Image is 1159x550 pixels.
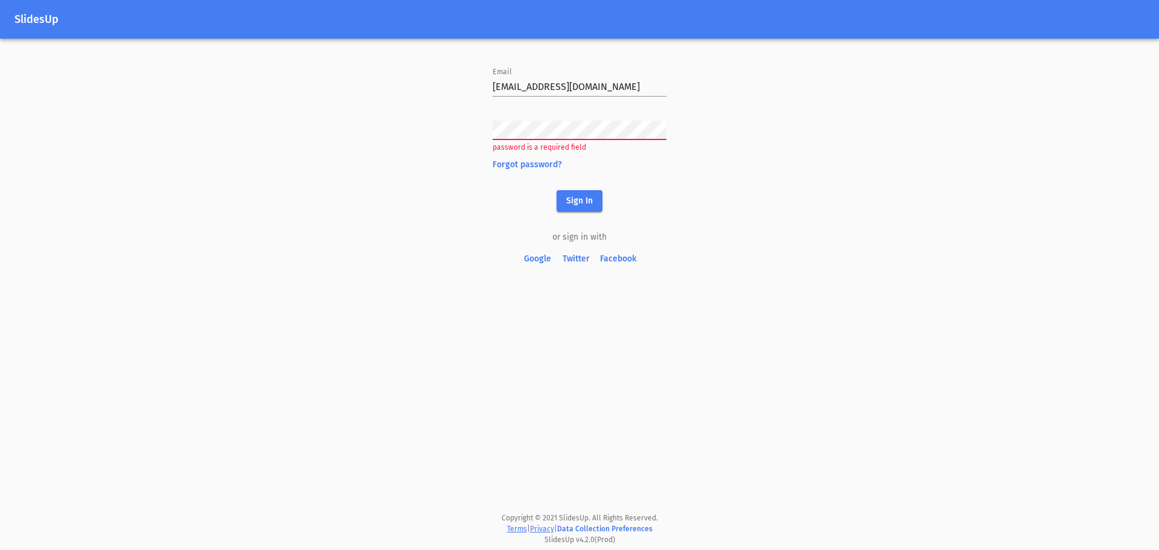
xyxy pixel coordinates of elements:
label: Email [493,69,512,76]
span: Google [523,252,552,267]
a: Privacy [530,525,554,533]
h1: SlidesUp [14,13,1145,26]
button: Facebook [595,248,641,270]
a: Terms [507,525,527,533]
span: Forgot password? [493,159,666,171]
button: Twitter [557,248,595,270]
div: or sign in with [493,231,666,243]
span: Sign In [566,194,593,209]
span: Data Collection Preferences [557,525,653,533]
button: Sign In [557,190,602,213]
span: Facebook [600,252,636,267]
span: Twitter [561,252,590,267]
p: password is a required field [493,142,666,154]
button: Google [518,248,557,270]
